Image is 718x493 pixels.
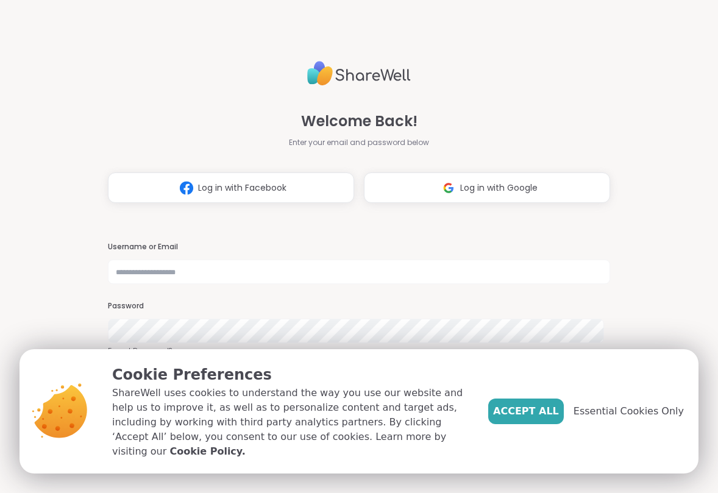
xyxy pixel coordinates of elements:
span: Enter your email and password below [289,137,429,148]
h3: Password [108,301,611,311]
span: Log in with Google [460,182,538,194]
span: Accept All [493,404,559,419]
span: Welcome Back! [301,110,418,132]
a: Cookie Policy. [169,444,245,459]
span: Log in with Facebook [198,182,286,194]
button: Log in with Google [364,172,610,203]
img: ShareWell Logo [307,56,411,91]
button: Log in with Facebook [108,172,354,203]
h3: Username or Email [108,242,611,252]
button: Accept All [488,399,564,424]
p: Cookie Preferences [112,364,469,386]
span: Essential Cookies Only [574,404,684,419]
img: ShareWell Logomark [437,177,460,199]
a: Forgot Password? [108,346,611,356]
img: ShareWell Logomark [175,177,198,199]
p: ShareWell uses cookies to understand the way you use our website and help us to improve it, as we... [112,386,469,459]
